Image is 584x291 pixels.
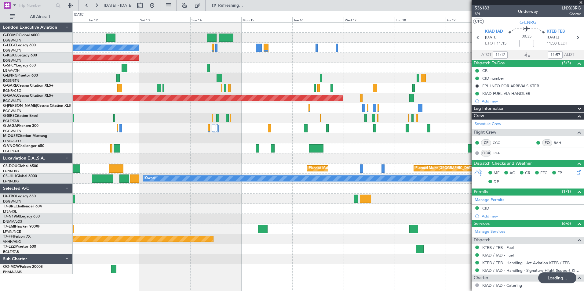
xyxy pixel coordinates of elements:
span: 00:35 [522,34,531,40]
a: EGGW/LTN [3,48,21,53]
span: T7-N1960 [3,215,20,218]
span: ATOT [481,52,491,58]
div: Owner [145,174,155,183]
div: Fri 12 [88,17,139,22]
a: LFMN/NCE [3,229,21,234]
a: T7-BREChallenger 604 [3,205,42,208]
span: 3/4 [475,11,489,16]
a: G-LEGCLegacy 600 [3,44,36,47]
div: CB [482,68,487,73]
span: G-VNOR [3,144,18,148]
a: T7-N1960Legacy 650 [3,215,40,218]
span: G-ENRG [520,19,536,26]
button: All Aircraft [7,12,66,22]
a: LTBA/ISL [3,209,17,214]
span: T7-BRE [3,205,16,208]
span: ELDT [558,41,568,47]
div: Add new [482,99,581,104]
span: Dispatch To-Dos [474,60,505,67]
div: OBX [481,150,491,156]
span: G-SIRS [3,114,15,118]
a: Manage Services [475,229,505,235]
span: LX-TRO [3,195,16,198]
span: G-GAAL [3,94,17,98]
span: [DATE] [485,34,498,41]
button: UTC [473,19,484,24]
span: M-OUSE [3,134,18,138]
a: G-GARECessna Citation XLS+ [3,84,53,88]
a: KTEB / TEB - Handling - Jet Aviation KTEB / TEB [482,260,570,265]
a: T7-FFIFalcon 7X [3,235,31,239]
button: Refreshing... [209,1,245,10]
span: CS-JHH [3,174,16,178]
span: G-JAGA [3,124,17,128]
div: Tue 16 [292,17,343,22]
span: OO-MCW [3,265,20,269]
span: All Aircraft [16,15,64,19]
a: G-[PERSON_NAME]Cessna Citation XLS [3,104,71,108]
a: G-KGKGLegacy 600 [3,54,37,57]
span: [DATE] - [DATE] [104,3,133,8]
input: --:-- [548,51,563,59]
span: Refreshing... [218,3,243,8]
a: T7-LZZIPraetor 600 [3,245,36,249]
span: G-[PERSON_NAME] [3,104,37,108]
a: RAH [554,140,568,145]
div: Loading... [538,272,576,283]
a: LFPB/LBG [3,179,19,184]
span: 11:15 [497,41,506,47]
span: Dispatch Checks and Weather [474,160,532,167]
span: (1/1) [562,188,571,195]
span: T7-FFI [3,235,14,239]
span: G-FOMO [3,34,19,37]
span: DP [494,179,499,185]
a: EGGW/LTN [3,99,21,103]
a: G-FOMOGlobal 6000 [3,34,39,37]
a: Manage Permits [475,197,504,203]
span: CS-DOU [3,164,17,168]
a: LFMD/CEQ [3,139,21,143]
span: [DATE] [547,34,559,41]
a: EGLF/FAB [3,149,19,153]
a: EGNR/CEG [3,88,21,93]
a: OO-MCWFalcon 2000S [3,265,43,269]
div: Planned Maint [GEOGRAPHIC_DATA] ([GEOGRAPHIC_DATA]) [309,164,405,173]
span: 536183 [475,5,489,11]
a: M-OUSECitation Mustang [3,134,47,138]
span: Flight Crew [474,129,496,136]
a: G-GAALCessna Citation XLS+ [3,94,53,98]
a: G-ENRGPraetor 600 [3,74,38,77]
a: EGGW/LTN [3,58,21,63]
a: EGGW/LTN [3,199,21,204]
span: G-ENRG [3,74,17,77]
a: G-SIRSCitation Excel [3,114,38,118]
span: KTEB TEB [547,29,565,35]
a: LX-TROLegacy 650 [3,195,36,198]
a: CS-JHHGlobal 6000 [3,174,37,178]
span: KIAD IAD [485,29,503,35]
a: JGA [493,150,506,156]
div: Thu 18 [395,17,446,22]
a: G-SPCYLegacy 650 [3,64,36,67]
input: --:-- [493,51,508,59]
a: T7-EMIHawker 900XP [3,225,40,228]
div: KIAD FUEL VIA HANDLER [482,91,530,96]
a: G-JAGAPhenom 300 [3,124,38,128]
div: CP [481,139,491,146]
a: LFPB/LBG [3,169,19,174]
a: VHHH/HKG [3,239,21,244]
span: FFC [540,170,547,176]
a: EGGW/LTN [3,109,21,113]
span: LNX63RG [562,5,581,11]
div: CID number [482,76,504,81]
a: KTEB / TEB - Fuel [482,245,514,250]
span: G-KGKG [3,54,17,57]
div: Underway [518,8,538,15]
a: EGGW/LTN [3,129,21,133]
span: G-GARE [3,84,17,88]
a: G-VNORChallenger 650 [3,144,44,148]
span: Crew [474,113,484,120]
span: (6/6) [562,220,571,227]
input: Trip Number [19,1,54,10]
span: (3/3) [562,60,571,66]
